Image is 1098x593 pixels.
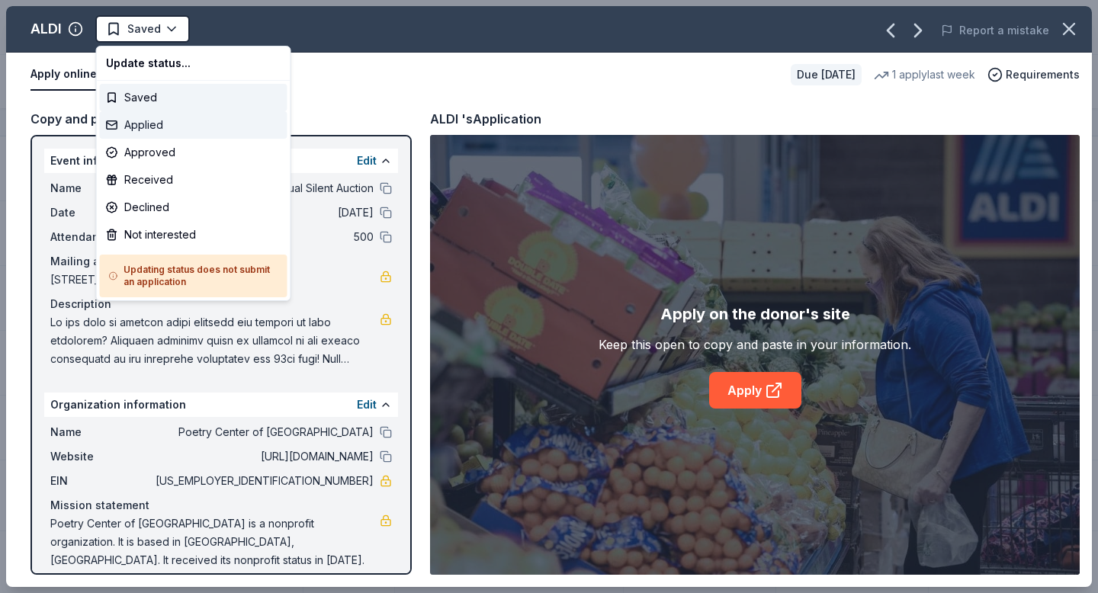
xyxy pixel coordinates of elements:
div: Declined [100,194,287,221]
div: Saved [100,84,287,111]
div: Not interested [100,221,287,248]
div: Applied [100,111,287,139]
h5: Updating status does not submit an application [109,264,278,288]
div: Approved [100,139,287,166]
div: Received [100,166,287,194]
div: Update status... [100,50,287,77]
